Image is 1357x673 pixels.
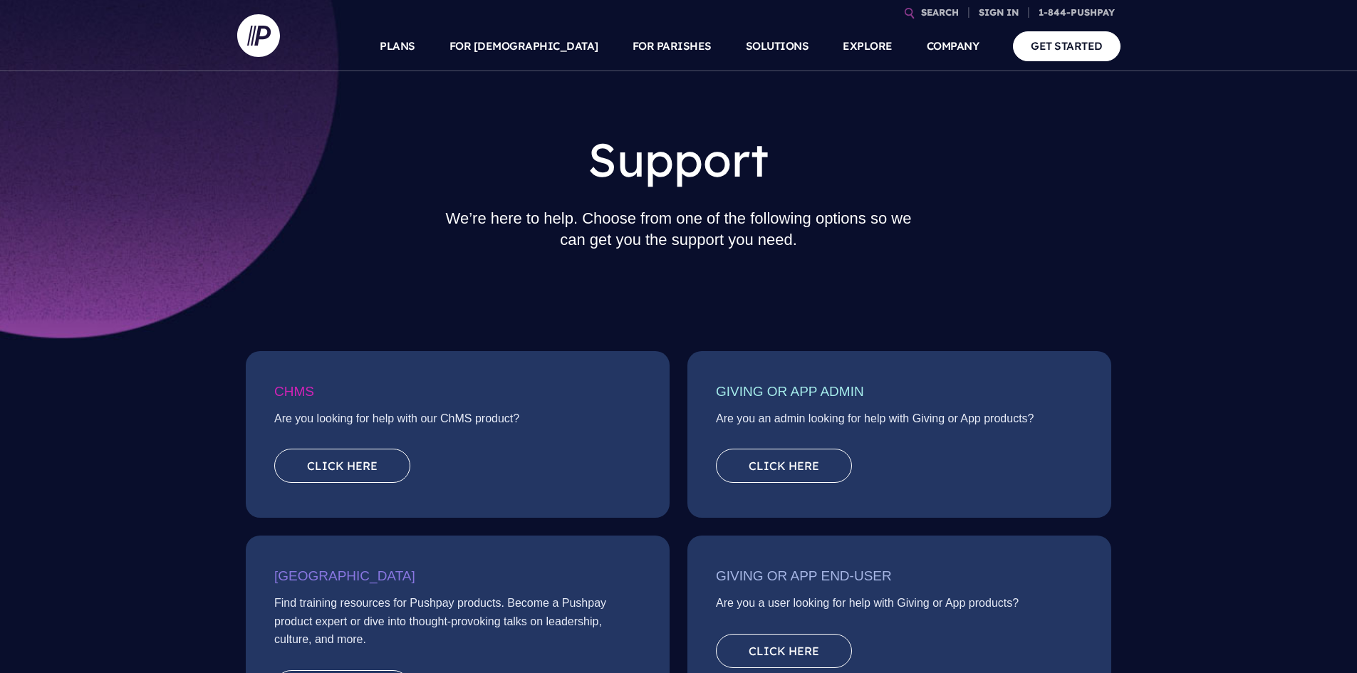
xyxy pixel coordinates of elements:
[716,409,1083,435] p: Are you an admin looking for help with Giving or App products?
[716,380,1083,409] h3: Giving or App Admin
[716,449,852,483] a: Click here
[1013,31,1121,61] a: GET STARTED
[432,122,925,197] h1: Support
[274,380,641,409] h3: ChMS
[380,21,415,71] a: PLANS
[274,594,641,656] p: Find training resources for Pushpay products. Become a Pushpay product expert or dive into though...
[274,568,415,583] span: [GEOGRAPHIC_DATA]
[716,634,852,668] a: Click here
[274,409,641,435] p: Are you looking for help with our ChMS product?
[927,21,979,71] a: COMPANY
[746,21,809,71] a: SOLUTIONS
[716,564,1083,594] h3: Giving or App End-User
[432,197,925,262] h2: We’re here to help. Choose from one of the following options so we can get you the support you need.
[843,21,893,71] a: EXPLORE
[633,21,712,71] a: FOR PARISHES
[716,594,1083,620] p: Are you a user looking for help with Giving or App products?
[274,449,410,483] a: Click here
[449,21,598,71] a: FOR [DEMOGRAPHIC_DATA]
